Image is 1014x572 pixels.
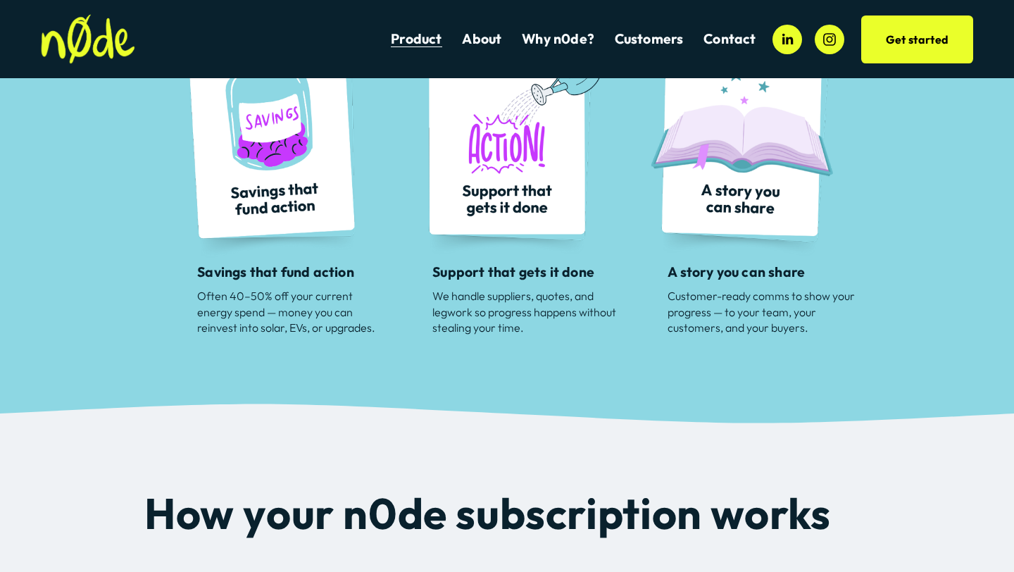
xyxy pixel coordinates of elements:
[615,30,684,49] a: folder dropdown
[462,30,501,49] a: About
[772,25,802,54] a: LinkedIn
[668,288,856,335] p: Customer-ready comms to show your progress — to your team, your customers, and your buyers.
[861,15,974,63] a: Get started
[197,264,425,280] h4: Savings that fund action
[815,25,844,54] a: Instagram
[703,30,756,49] a: Contact
[522,30,594,49] a: Why n0de?
[197,288,385,335] p: Often 40–50% off your current energy spend — money you can reinvest into solar, EVs, or upgrades.
[80,490,895,537] h2: How your n0de subscription works
[41,14,135,64] img: n0de
[391,30,442,49] a: Product
[432,264,660,280] h4: Support that gets it done
[668,264,895,280] h4: A story you can share
[615,31,684,47] span: Customers
[432,288,620,335] p: We handle suppliers, quotes, and legwork so progress happens without stealing your time.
